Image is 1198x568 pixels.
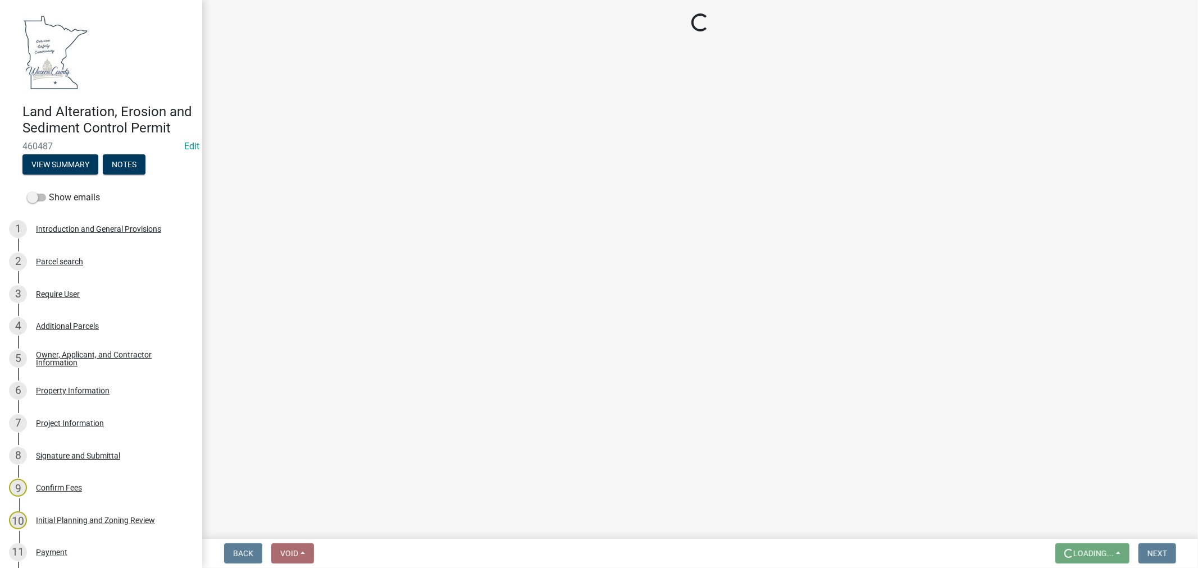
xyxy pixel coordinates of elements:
[36,258,83,265] div: Parcel search
[9,543,27,561] div: 11
[9,317,27,335] div: 4
[1055,543,1129,564] button: Loading...
[36,452,120,460] div: Signature and Submittal
[271,543,314,564] button: Void
[9,511,27,529] div: 10
[36,225,161,233] div: Introduction and General Provisions
[103,154,145,175] button: Notes
[27,191,100,204] label: Show emails
[233,549,253,558] span: Back
[9,253,27,271] div: 2
[9,350,27,368] div: 5
[9,447,27,465] div: 8
[36,387,110,395] div: Property Information
[1138,543,1176,564] button: Next
[184,141,199,152] a: Edit
[22,141,180,152] span: 460487
[224,543,262,564] button: Back
[1073,549,1114,558] span: Loading...
[36,419,104,427] div: Project Information
[9,414,27,432] div: 7
[22,104,193,136] h4: Land Alteration, Erosion and Sediment Control Permit
[36,351,184,367] div: Owner, Applicant, and Contractor Information
[36,290,80,298] div: Require User
[36,516,155,524] div: Initial Planning and Zoning Review
[22,154,98,175] button: View Summary
[22,12,89,92] img: Waseca County, Minnesota
[36,484,82,492] div: Confirm Fees
[103,161,145,170] wm-modal-confirm: Notes
[184,141,199,152] wm-modal-confirm: Edit Application Number
[22,161,98,170] wm-modal-confirm: Summary
[9,382,27,400] div: 6
[280,549,298,558] span: Void
[36,322,99,330] div: Additional Parcels
[9,220,27,238] div: 1
[9,479,27,497] div: 9
[9,285,27,303] div: 3
[1147,549,1167,558] span: Next
[36,548,67,556] div: Payment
